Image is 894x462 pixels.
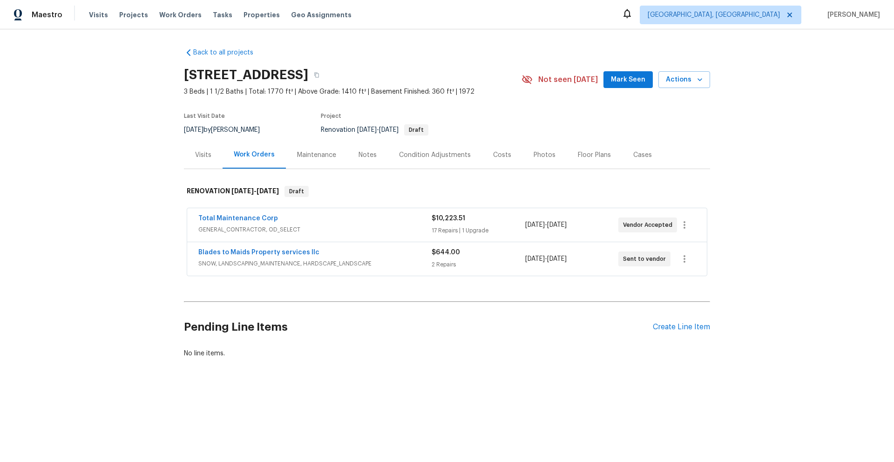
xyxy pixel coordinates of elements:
span: $644.00 [432,249,460,256]
span: Vendor Accepted [623,220,676,230]
div: Photos [534,150,555,160]
div: Cases [633,150,652,160]
span: $10,223.51 [432,215,465,222]
h2: [STREET_ADDRESS] [184,70,308,80]
span: [GEOGRAPHIC_DATA], [GEOGRAPHIC_DATA] [648,10,780,20]
span: [DATE] [379,127,399,133]
span: Project [321,113,341,119]
span: [DATE] [547,256,567,262]
div: 17 Repairs | 1 Upgrade [432,226,525,235]
span: Not seen [DATE] [538,75,598,84]
span: Renovation [321,127,428,133]
a: Total Maintenance Corp [198,215,278,222]
div: Notes [359,150,377,160]
span: Projects [119,10,148,20]
span: - [525,220,567,230]
span: [DATE] [525,256,545,262]
div: Create Line Item [653,323,710,332]
span: Properties [244,10,280,20]
span: [DATE] [231,188,254,194]
div: Condition Adjustments [399,150,471,160]
span: 3 Beds | 1 1/2 Baths | Total: 1770 ft² | Above Grade: 1410 ft² | Basement Finished: 360 ft² | 1972 [184,87,521,96]
span: [DATE] [525,222,545,228]
button: Mark Seen [603,71,653,88]
span: [DATE] [357,127,377,133]
span: - [231,188,279,194]
div: Costs [493,150,511,160]
button: Actions [658,71,710,88]
h2: Pending Line Items [184,306,653,349]
div: by [PERSON_NAME] [184,124,271,136]
a: Back to all projects [184,48,273,57]
span: Actions [666,74,703,86]
span: Geo Assignments [291,10,352,20]
span: Maestro [32,10,62,20]
div: No line items. [184,349,710,358]
span: SNOW, LANDSCAPING_MAINTENANCE, HARDSCAPE_LANDSCAPE [198,259,432,268]
div: RENOVATION [DATE]-[DATE]Draft [184,177,710,206]
div: Visits [195,150,211,160]
span: - [525,254,567,264]
div: 2 Repairs [432,260,525,269]
span: - [357,127,399,133]
span: [PERSON_NAME] [824,10,880,20]
span: GENERAL_CONTRACTOR, OD_SELECT [198,225,432,234]
span: Work Orders [159,10,202,20]
span: [DATE] [184,127,203,133]
button: Copy Address [308,67,325,83]
div: Work Orders [234,150,275,159]
span: Last Visit Date [184,113,225,119]
span: Mark Seen [611,74,645,86]
span: Visits [89,10,108,20]
span: [DATE] [257,188,279,194]
span: [DATE] [547,222,567,228]
h6: RENOVATION [187,186,279,197]
a: Blades to Maids Property services llc [198,249,319,256]
div: Floor Plans [578,150,611,160]
span: Sent to vendor [623,254,670,264]
span: Draft [405,127,427,133]
span: Tasks [213,12,232,18]
span: Draft [285,187,308,196]
div: Maintenance [297,150,336,160]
